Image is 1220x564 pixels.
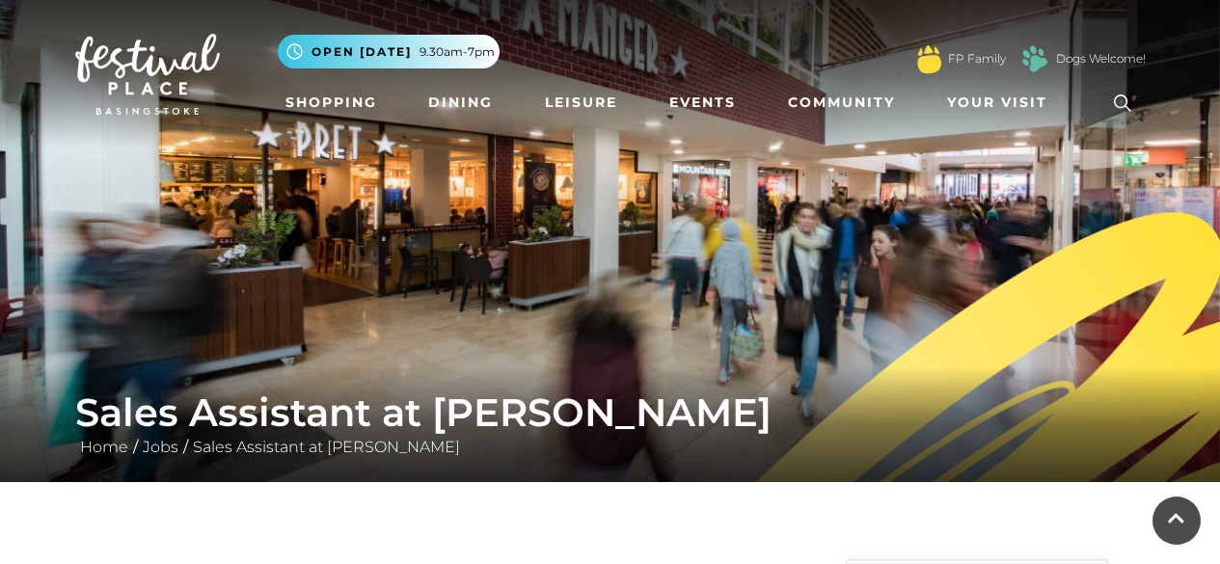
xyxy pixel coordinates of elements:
[188,438,465,456] a: Sales Assistant at [PERSON_NAME]
[537,85,625,121] a: Leisure
[780,85,903,121] a: Community
[278,35,500,68] button: Open [DATE] 9.30am-7pm
[61,389,1160,459] div: / /
[138,438,183,456] a: Jobs
[947,93,1047,113] span: Your Visit
[1056,50,1146,67] a: Dogs Welcome!
[948,50,1006,67] a: FP Family
[75,34,220,115] img: Festival Place Logo
[939,85,1065,121] a: Your Visit
[75,389,1146,436] h1: Sales Assistant at [PERSON_NAME]
[75,438,133,456] a: Home
[420,43,495,61] span: 9.30am-7pm
[420,85,501,121] a: Dining
[278,85,385,121] a: Shopping
[662,85,744,121] a: Events
[312,43,412,61] span: Open [DATE]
